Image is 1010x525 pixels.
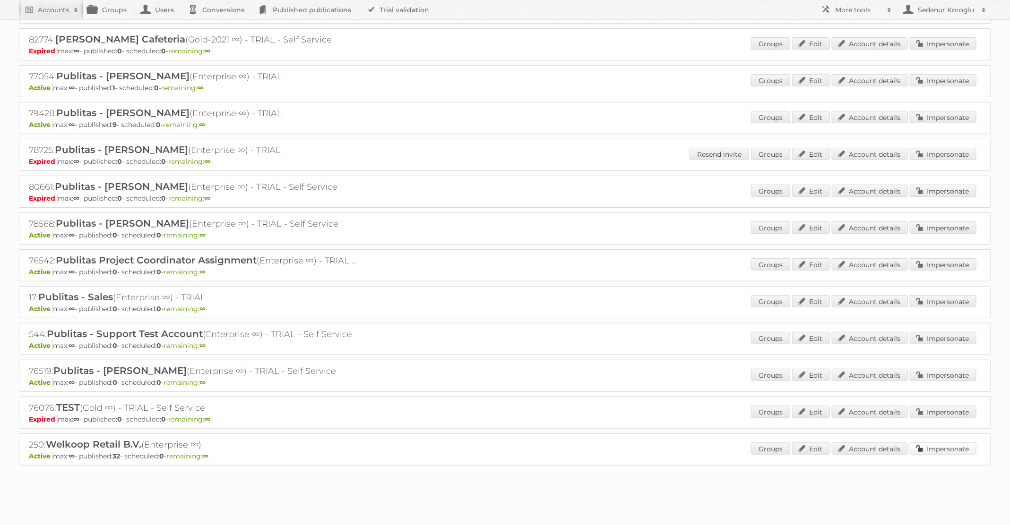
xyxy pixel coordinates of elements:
h2: Sedanur Koroglu [915,5,977,15]
a: Groups [751,332,790,344]
a: Edit [792,258,830,271]
h2: More tools [835,5,882,15]
span: remaining: [166,452,208,460]
span: remaining: [168,157,210,166]
strong: ∞ [73,47,79,55]
a: Edit [792,332,830,344]
a: Edit [792,369,830,381]
span: remaining: [164,341,206,350]
span: remaining: [168,194,210,203]
p: max: - published: - scheduled: - [29,268,981,276]
a: Impersonate [910,37,976,50]
span: Active [29,84,53,92]
a: Impersonate [910,406,976,418]
strong: ∞ [204,47,210,55]
span: remaining: [164,231,206,239]
h2: 76076: (Gold ∞) - TRIAL - Self Service [29,402,360,414]
span: Active [29,341,53,350]
a: Groups [751,442,790,455]
strong: 0 [156,231,161,239]
a: Impersonate [910,221,976,234]
a: Impersonate [910,332,976,344]
span: Publitas - [PERSON_NAME] [56,107,190,119]
span: Publitas - [PERSON_NAME] [56,218,189,229]
strong: 0 [112,305,117,313]
a: Account details [832,442,908,455]
strong: 0 [117,194,122,203]
strong: ∞ [199,231,206,239]
span: Expired [29,47,58,55]
p: max: - published: - scheduled: - [29,415,981,423]
strong: ∞ [69,84,75,92]
strong: 0 [161,47,166,55]
a: Impersonate [910,148,976,160]
a: Groups [751,295,790,307]
strong: ∞ [202,452,208,460]
strong: ∞ [199,268,206,276]
span: Publitas - [PERSON_NAME] [55,181,188,192]
strong: ∞ [69,341,75,350]
p: max: - published: - scheduled: - [29,305,981,313]
strong: 0 [156,378,161,387]
h2: 82774: (Gold-2021 ∞) - TRIAL - Self Service [29,34,360,46]
a: Account details [832,111,908,123]
a: Impersonate [910,74,976,86]
a: Edit [792,185,830,197]
strong: ∞ [73,157,79,166]
strong: 0 [156,268,161,276]
h2: 80661: (Enterprise ∞) - TRIAL - Self Service [29,181,360,193]
strong: 0 [112,268,117,276]
p: max: - published: - scheduled: - [29,378,981,387]
strong: 1 [112,84,115,92]
span: Expired [29,157,58,166]
a: Account details [832,369,908,381]
a: Account details [832,295,908,307]
h2: Accounts [38,5,69,15]
a: Groups [751,221,790,234]
a: Account details [832,332,908,344]
a: Impersonate [910,295,976,307]
strong: 0 [161,157,166,166]
h2: 250: (Enterprise ∞) [29,439,360,451]
a: Account details [832,258,908,271]
span: [PERSON_NAME] Cafeteria [55,34,185,45]
strong: ∞ [69,268,75,276]
span: Active [29,268,53,276]
strong: 0 [156,120,161,129]
strong: 0 [117,415,122,423]
strong: ∞ [199,378,206,387]
a: Impersonate [910,369,976,381]
strong: ∞ [69,120,75,129]
a: Groups [751,111,790,123]
strong: 0 [112,341,117,350]
span: Active [29,231,53,239]
a: Account details [832,406,908,418]
span: TEST [56,402,80,413]
strong: ∞ [73,194,79,203]
a: Groups [751,74,790,86]
span: Publitas Project Coordinator Assignment [56,254,257,266]
span: Publitas - Support Test Account [47,328,203,339]
strong: ∞ [199,305,206,313]
p: max: - published: - scheduled: - [29,194,981,203]
strong: 32 [112,452,120,460]
span: Active [29,378,53,387]
a: Edit [792,74,830,86]
strong: ∞ [197,84,203,92]
a: Groups [751,258,790,271]
a: Edit [792,37,830,50]
h2: 78725: (Enterprise ∞) - TRIAL [29,144,360,156]
a: Groups [751,369,790,381]
p: max: - published: - scheduled: - [29,341,981,350]
a: Edit [792,442,830,455]
h2: 17: (Enterprise ∞) - TRIAL [29,291,360,304]
p: max: - published: - scheduled: - [29,452,981,460]
span: Publitas - [PERSON_NAME] [56,70,190,82]
strong: 0 [161,194,166,203]
span: remaining: [168,415,210,423]
h2: 78568: (Enterprise ∞) - TRIAL - Self Service [29,218,360,230]
p: max: - published: - scheduled: - [29,84,981,92]
strong: ∞ [204,415,210,423]
a: Account details [832,221,908,234]
span: remaining: [163,120,205,129]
